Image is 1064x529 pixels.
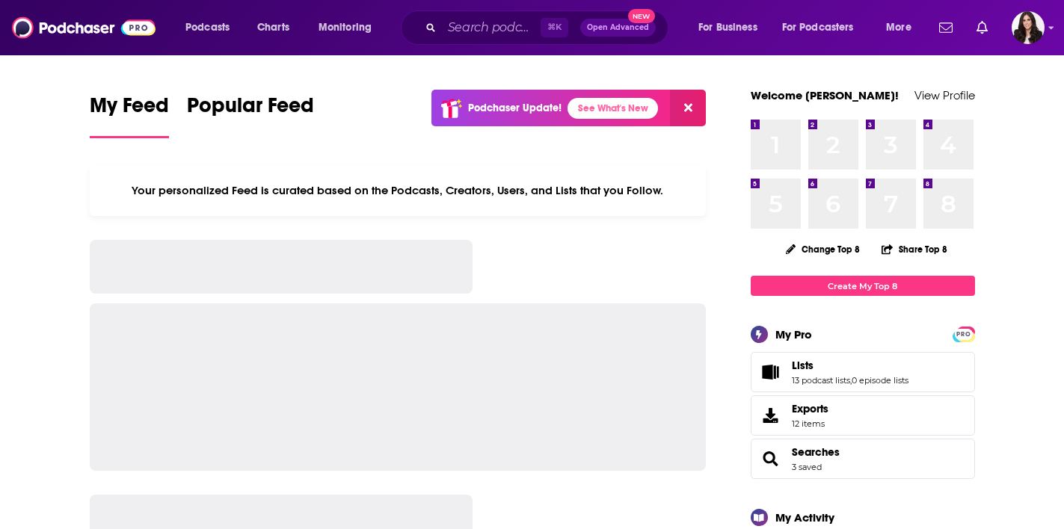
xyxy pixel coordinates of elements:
[751,395,975,436] a: Exports
[792,462,822,472] a: 3 saved
[187,93,314,127] span: Popular Feed
[308,16,391,40] button: open menu
[688,16,776,40] button: open menu
[971,15,994,40] a: Show notifications dropdown
[955,328,973,339] a: PRO
[782,17,854,38] span: For Podcasters
[792,402,828,415] span: Exports
[876,16,930,40] button: open menu
[881,235,948,264] button: Share Top 8
[751,276,975,296] a: Create My Top 8
[1012,11,1045,44] span: Logged in as RebeccaShapiro
[580,19,656,37] button: Open AdvancedNew
[175,16,249,40] button: open menu
[775,510,834,525] div: My Activity
[468,102,562,114] p: Podchaser Update!
[90,93,169,127] span: My Feed
[775,327,812,341] div: My Pro
[756,362,786,383] a: Lists
[319,17,372,38] span: Monitoring
[751,439,975,479] span: Searches
[772,16,876,40] button: open menu
[187,93,314,138] a: Popular Feed
[90,93,169,138] a: My Feed
[886,17,911,38] span: More
[751,88,899,102] a: Welcome [PERSON_NAME]!
[792,359,814,372] span: Lists
[1012,11,1045,44] button: Show profile menu
[541,18,568,37] span: ⌘ K
[698,17,757,38] span: For Business
[442,16,541,40] input: Search podcasts, credits, & more...
[850,375,852,386] span: ,
[756,448,786,469] a: Searches
[792,375,850,386] a: 13 podcast lists
[257,17,289,38] span: Charts
[415,10,683,45] div: Search podcasts, credits, & more...
[792,418,828,429] span: 12 items
[1012,11,1045,44] img: User Profile
[587,24,649,31] span: Open Advanced
[90,165,707,216] div: Your personalized Feed is curated based on the Podcasts, Creators, Users, and Lists that you Follow.
[914,88,975,102] a: View Profile
[568,98,658,119] a: See What's New
[792,445,840,459] a: Searches
[933,15,959,40] a: Show notifications dropdown
[955,329,973,340] span: PRO
[777,240,870,259] button: Change Top 8
[628,9,655,23] span: New
[185,17,230,38] span: Podcasts
[756,405,786,426] span: Exports
[852,375,908,386] a: 0 episode lists
[247,16,298,40] a: Charts
[792,359,908,372] a: Lists
[12,13,156,42] img: Podchaser - Follow, Share and Rate Podcasts
[751,352,975,392] span: Lists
